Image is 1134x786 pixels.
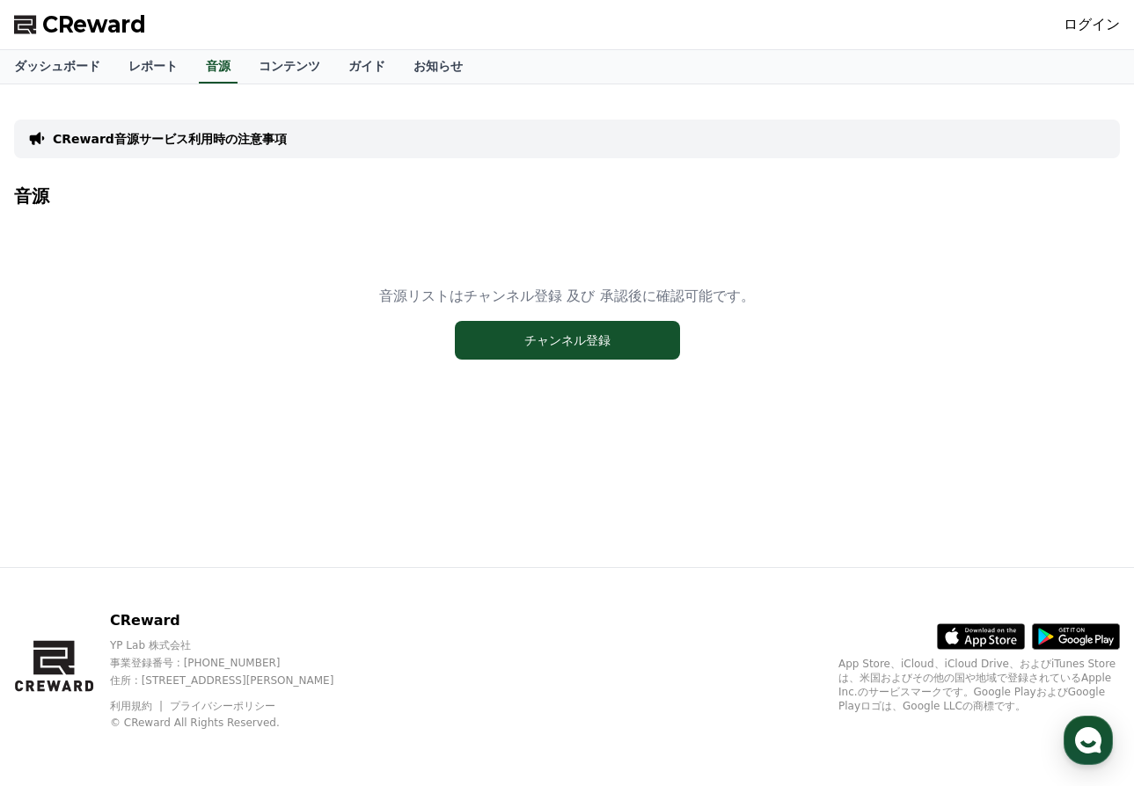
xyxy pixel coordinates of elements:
[227,557,338,601] a: Settings
[146,585,198,599] span: Messages
[53,130,287,148] a: CReward音源サービス利用時の注意事項
[110,656,364,670] p: 事業登録番号 : [PHONE_NUMBER]
[110,610,364,631] p: CReward
[110,700,165,712] a: 利用規約
[110,638,364,652] p: YP Lab 株式会社
[260,584,304,598] span: Settings
[110,716,364,730] p: © CReward All Rights Reserved.
[42,11,146,39] span: CReward
[455,321,680,360] button: チャンネル登録
[838,657,1120,713] p: App Store、iCloud、iCloud Drive、およびiTunes Storeは、米国およびその他の国や地域で登録されているApple Inc.のサービスマークです。Google P...
[399,50,477,84] a: お知らせ
[110,673,364,688] p: 住所 : [STREET_ADDRESS][PERSON_NAME]
[334,50,399,84] a: ガイド
[116,557,227,601] a: Messages
[1064,14,1120,35] a: ログイン
[199,50,238,84] a: 音源
[245,50,334,84] a: コンテンツ
[5,557,116,601] a: Home
[14,186,1120,206] h4: 音源
[114,50,192,84] a: レポート
[379,286,754,307] p: 音源リストはチャンネル登録 及び 承認後に確認可能です。
[45,584,76,598] span: Home
[14,11,146,39] a: CReward
[170,700,275,712] a: プライバシーポリシー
